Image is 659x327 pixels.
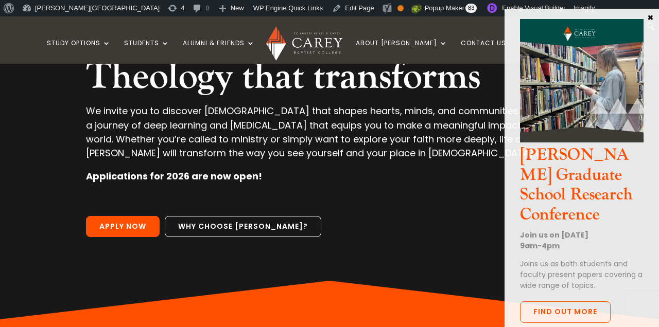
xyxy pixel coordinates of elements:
[645,12,655,22] button: Close
[397,5,404,11] div: OK
[86,216,160,238] a: Apply Now
[356,40,447,64] a: About [PERSON_NAME]
[86,104,573,169] p: We invite you to discover [DEMOGRAPHIC_DATA] that shapes hearts, minds, and communities and begin...
[183,40,255,64] a: Alumni & Friends
[520,230,588,240] strong: Join us on [DATE]
[520,19,644,142] img: CGS Research Conference
[461,40,506,64] a: Contact Us
[165,216,321,238] a: Why choose [PERSON_NAME]?
[520,241,560,251] strong: 9am-4pm
[47,40,111,64] a: Study Options
[266,26,342,61] img: Carey Baptist College
[465,4,477,13] span: 83
[520,146,644,230] h3: [PERSON_NAME] Graduate School Research Conference
[520,301,611,323] a: Find out more
[86,55,573,104] h2: Theology that transforms
[520,259,644,291] p: Joins us as both students and faculty present papers covering a wide range of topics.
[124,40,169,64] a: Students
[86,170,262,183] strong: Applications for 2026 are now open!
[520,134,644,146] a: CGS Research Conference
